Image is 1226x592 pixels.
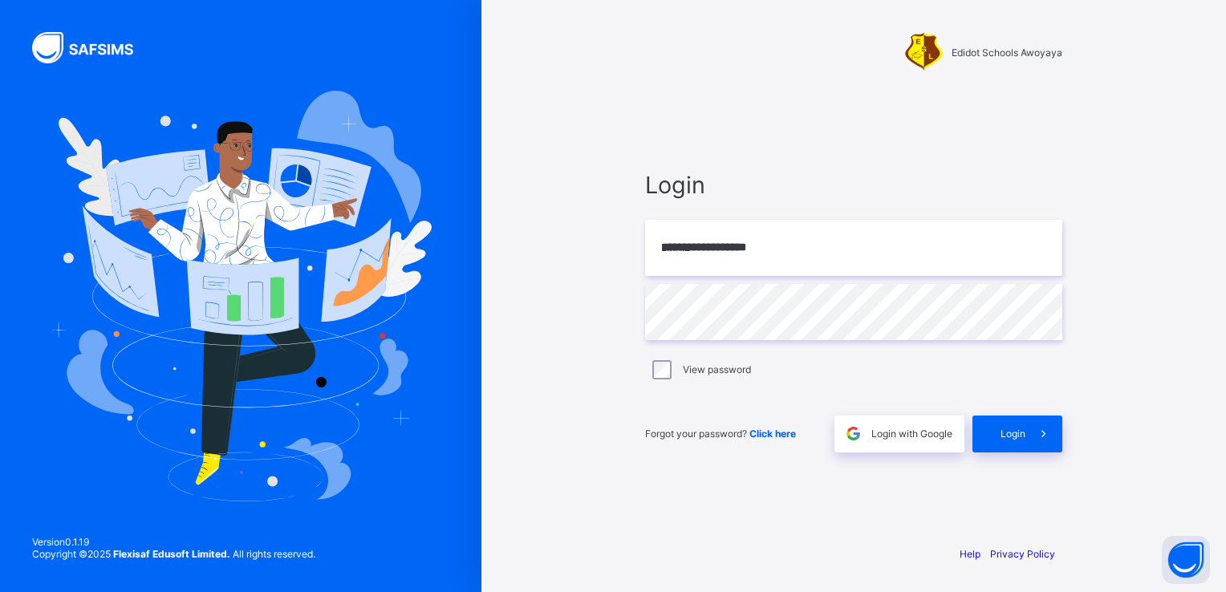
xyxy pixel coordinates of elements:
[1001,428,1025,440] span: Login
[50,91,432,501] img: Hero Image
[645,428,796,440] span: Forgot your password?
[871,428,952,440] span: Login with Google
[749,428,796,440] a: Click here
[113,548,230,560] strong: Flexisaf Edusoft Limited.
[990,548,1055,560] a: Privacy Policy
[32,548,315,560] span: Copyright © 2025 All rights reserved.
[960,548,980,560] a: Help
[844,424,863,443] img: google.396cfc9801f0270233282035f929180a.svg
[952,47,1062,59] span: Edidot Schools Awoyaya
[683,363,751,375] label: View password
[1162,536,1210,584] button: Open asap
[645,171,1062,199] span: Login
[32,536,315,548] span: Version 0.1.19
[32,32,152,63] img: SAFSIMS Logo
